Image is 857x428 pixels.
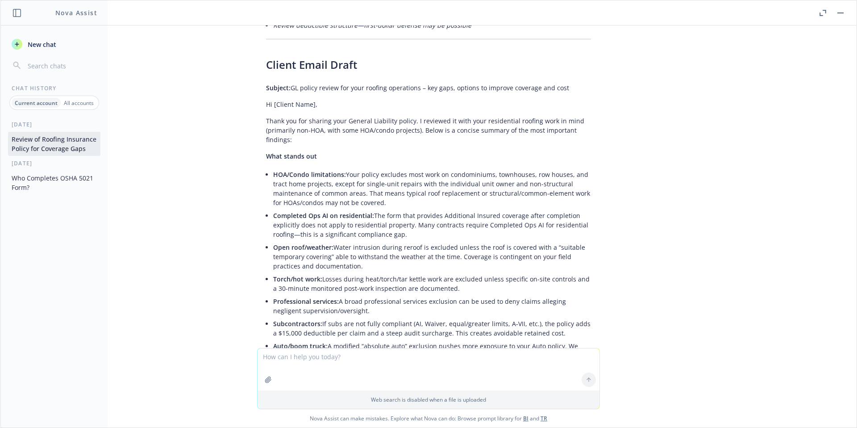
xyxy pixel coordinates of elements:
[273,209,591,241] li: The form that provides Additional Insured coverage after completion explicitly does not apply to ...
[273,297,339,306] span: Professional services:
[273,275,322,283] span: Torch/hot work:
[15,99,58,107] p: Current account
[266,83,591,92] p: GL policy review for your roofing operations – key gaps, options to improve coverage and cost
[273,273,591,295] li: Losses during heat/torch/tar kettle work are excluded unless specific on-site controls and a 30-m...
[1,84,108,92] div: Chat History
[273,340,591,371] li: A modified “absolute auto” exclusion pushes more exposure to your Auto policy. We should confirm ...
[273,170,346,179] span: HOA/Condo limitations:
[541,415,547,422] a: TR
[8,36,100,52] button: New chat
[4,409,853,428] span: Nova Assist can make mistakes. Explore what Nova can do: Browse prompt library for and
[273,342,328,350] span: Auto/boom truck:
[1,121,108,128] div: [DATE]
[273,21,471,29] em: Review deductible structure—first-dollar defense may be possible
[26,59,97,72] input: Search chats
[273,243,333,252] span: Open roof/weather:
[266,57,591,72] h3: Client Email Draft
[26,40,56,49] span: New chat
[273,211,374,220] span: Completed Ops AI on residential:
[523,415,528,422] a: BI
[273,295,591,317] li: A broad professional services exclusion can be used to deny claims alleging negligent supervision...
[266,84,291,92] span: Subject:
[273,319,322,328] span: Subcontractors:
[273,168,591,209] li: Your policy excludes most work on condominiums, townhouses, row houses, and tract home projects, ...
[64,99,94,107] p: All accounts
[8,171,100,195] button: Who Completes OSHA 5021 Form?
[266,152,317,160] span: What stands out
[263,396,594,403] p: Web search is disabled when a file is uploaded
[8,132,100,156] button: Review of Roofing Insurance Policy for Coverage Gaps
[1,159,108,167] div: [DATE]
[273,317,591,340] li: If subs are not fully compliant (AI, Waiver, equal/greater limits, A‑VII, etc.), the policy adds ...
[273,241,591,273] li: Water intrusion during reroof is excluded unless the roof is covered with a “suitable temporary c...
[266,116,591,144] p: Thank you for sharing your General Liability policy. I reviewed it with your residential roofing ...
[55,8,97,17] h1: Nova Assist
[266,100,591,109] p: Hi [Client Name],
